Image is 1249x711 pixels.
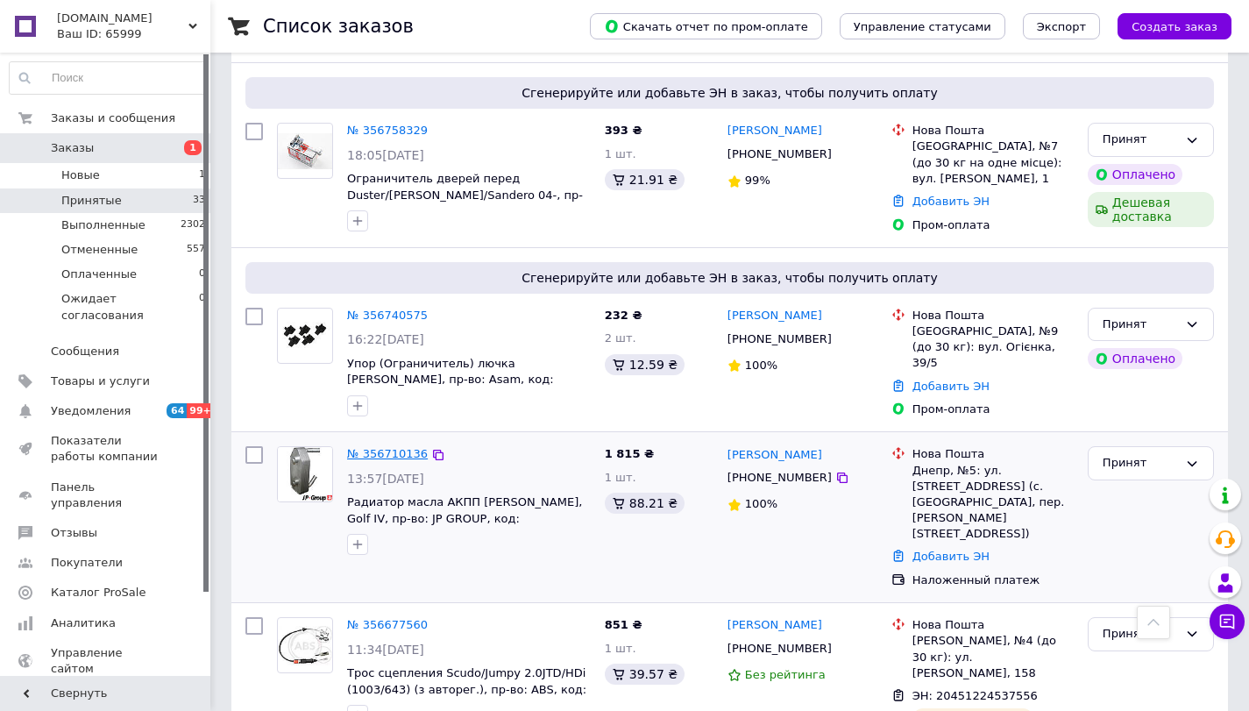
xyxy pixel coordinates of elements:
[1088,192,1214,227] div: Дешевая доставка
[278,133,332,169] img: Фото товару
[605,642,636,655] span: 1 шт.
[51,433,162,465] span: Показатели работы компании
[51,525,97,541] span: Отзывы
[840,13,1005,39] button: Управление статусами
[1103,454,1178,473] div: Принят
[745,497,777,510] span: 100%
[1088,164,1182,185] div: Оплачено
[912,308,1074,324] div: Нова Пошта
[1103,131,1178,149] div: Принят
[51,373,150,389] span: Товары и услуги
[605,447,654,460] span: 1 815 ₴
[277,617,333,673] a: Фото товару
[727,308,822,324] a: [PERSON_NAME]
[912,123,1074,139] div: Нова Пошта
[912,463,1074,543] div: Днепр, №5: ул. [STREET_ADDRESS] (с. [GEOGRAPHIC_DATA], пер. [PERSON_NAME][STREET_ADDRESS])
[51,585,145,601] span: Каталог ProSale
[252,84,1207,102] span: Сгенерируйте или добавьте ЭН в заказ, чтобы получить оплату
[745,174,770,187] span: 99%
[727,617,822,634] a: [PERSON_NAME]
[277,308,333,364] a: Фото товару
[912,195,990,208] a: Добавить ЭН
[252,269,1207,287] span: Сгенерируйте или добавьте ЭН в заказ, чтобы получить оплату
[347,357,554,402] a: Упор (Ограничитель) лючка [PERSON_NAME], пр-во: Asam, код: 30802
[181,217,205,233] span: 2302
[912,446,1074,462] div: Нова Пошта
[724,466,835,489] div: [PHONE_NUMBER]
[61,217,145,233] span: Выполненные
[605,331,636,345] span: 2 шт.
[605,124,642,137] span: 393 ₴
[727,447,822,464] a: [PERSON_NAME]
[605,169,685,190] div: 21.91 ₴
[347,643,424,657] span: 11:34[DATE]
[10,62,206,94] input: Поиск
[199,267,205,282] span: 0
[605,309,642,322] span: 232 ₴
[61,291,199,323] span: Ожидает согласования
[51,645,162,677] span: Управление сайтом
[605,493,685,514] div: 88.21 ₴
[912,380,990,393] a: Добавить ЭН
[347,148,424,162] span: 18:05[DATE]
[187,403,216,418] span: 99+
[57,26,210,42] div: Ваш ID: 65999
[61,267,137,282] span: Оплаченные
[193,193,205,209] span: 33
[61,242,138,258] span: Отмененные
[61,167,100,183] span: Новые
[347,172,583,217] span: Ограничитель дверей перед Duster/[PERSON_NAME]/Sandero 04-, пр-во: Asam, код: 80116
[51,110,175,126] span: Заказы и сообщения
[727,123,822,139] a: [PERSON_NAME]
[277,123,333,179] a: Фото товару
[745,668,826,681] span: Без рейтинга
[605,664,685,685] div: 39.57 ₴
[912,324,1074,372] div: [GEOGRAPHIC_DATA], №9 (до 30 кг): вул. Огієнка, 39/5
[854,20,991,33] span: Управление статусами
[912,572,1074,588] div: Наложенный платеж
[912,617,1074,633] div: Нова Пошта
[199,167,205,183] span: 1
[1088,348,1182,369] div: Оплачено
[51,403,131,419] span: Уведомления
[724,328,835,351] div: [PHONE_NUMBER]
[912,689,1038,702] span: ЭН: 20451224537556
[1100,19,1231,32] a: Создать заказ
[51,615,116,631] span: Аналитика
[605,354,685,375] div: 12.59 ₴
[347,124,428,137] a: № 356758329
[912,139,1074,187] div: [GEOGRAPHIC_DATA], №7 (до 30 кг на одне місце): вул. [PERSON_NAME], 1
[347,618,428,631] a: № 356677560
[912,402,1074,417] div: Пром-оплата
[724,143,835,166] div: [PHONE_NUMBER]
[278,317,332,353] img: Фото товару
[167,403,187,418] span: 64
[51,480,162,511] span: Панель управления
[1023,13,1100,39] button: Экспорт
[263,16,414,37] h1: Список заказов
[724,637,835,660] div: [PHONE_NUMBER]
[605,618,642,631] span: 851 ₴
[199,291,205,323] span: 0
[912,550,990,563] a: Добавить ЭН
[277,446,333,502] a: Фото товару
[745,359,777,372] span: 100%
[51,555,123,571] span: Покупатели
[605,471,636,484] span: 1 шт.
[604,18,808,34] span: Скачать отчет по пром-оплате
[605,147,636,160] span: 1 шт.
[347,472,424,486] span: 13:57[DATE]
[912,217,1074,233] div: Пром-оплата
[278,626,332,665] img: Фото товару
[1118,13,1231,39] button: Создать заказ
[61,193,122,209] span: Принятые
[1103,316,1178,334] div: Принят
[1210,604,1245,639] button: Чат с покупателем
[1132,20,1217,33] span: Создать заказ
[1103,625,1178,643] div: Принят
[347,495,582,541] a: Радиатор масла АКПП [PERSON_NAME], Golf IV, пр-во: JP GROUP, код: 1113501000
[912,633,1074,681] div: [PERSON_NAME], №4 (до 30 кг): ул. [PERSON_NAME], 158
[1037,20,1086,33] span: Экспорт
